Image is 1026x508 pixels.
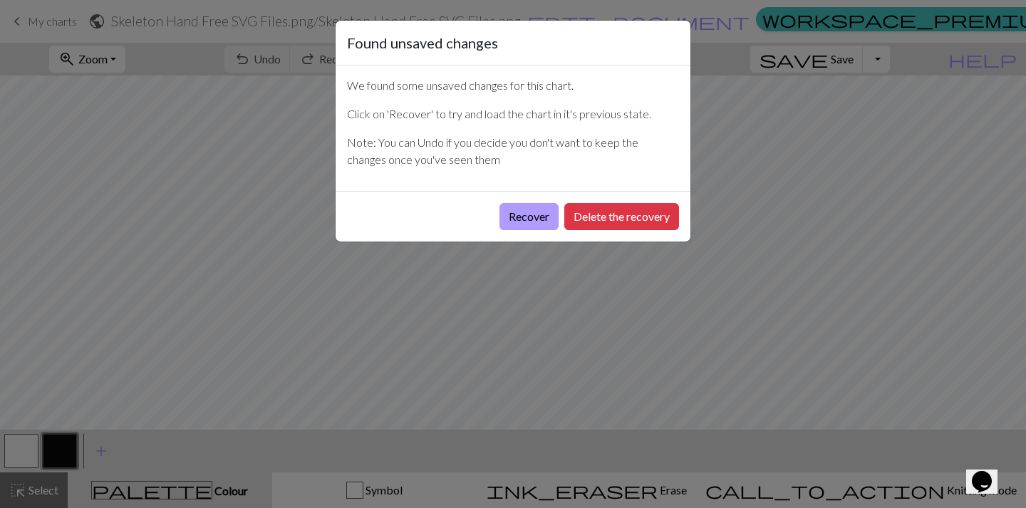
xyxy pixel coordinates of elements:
button: Delete the recovery [564,203,679,230]
p: Click on 'Recover' to try and load the chart in it's previous state. [347,105,679,123]
h5: Found unsaved changes [347,32,498,53]
iframe: chat widget [966,451,1012,494]
p: We found some unsaved changes for this chart. [347,77,679,94]
p: Note: You can Undo if you decide you don't want to keep the changes once you've seen them [347,134,679,168]
button: Recover [499,203,559,230]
